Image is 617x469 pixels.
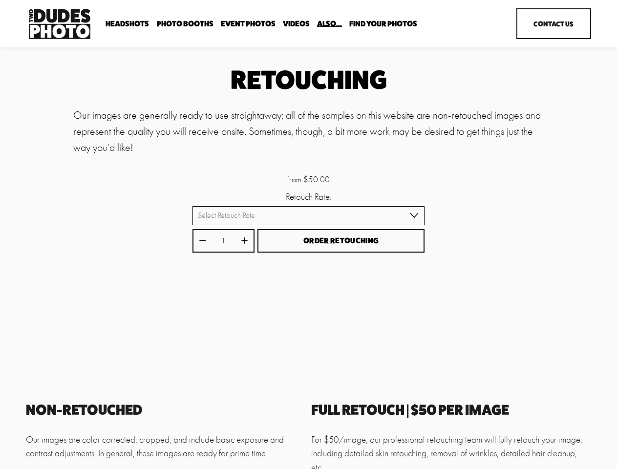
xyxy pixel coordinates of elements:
h3: NON-RETOUCHED [26,403,306,417]
h1: Retouching [73,68,543,92]
a: folder dropdown [157,19,213,28]
a: Videos [283,19,310,28]
a: folder dropdown [106,19,149,28]
button: Increase quantity by 1 [240,236,249,245]
select: Select Retouch Rate [192,206,425,225]
h3: FULL RETOUCH | $50 Per Image [311,403,591,417]
label: Retouch Rate: [192,192,425,202]
span: Also... [317,20,342,28]
span: Find Your Photos [349,20,417,28]
div: Quantity [192,229,255,253]
button: Order Retouching [257,229,425,253]
img: Two Dudes Photo | Headshots, Portraits &amp; Photo Booths [26,6,93,42]
button: Decrease quantity by 1 [198,236,207,245]
div: from $50.00 [192,173,425,186]
p: Our images are generally ready to use straightaway; all of the samples on this website are non-re... [73,107,543,156]
span: Order Retouching [303,236,379,245]
span: Photo Booths [157,20,213,28]
p: Our images are color corrected, cropped, and include basic exposure and contrast adjustments. In ... [26,433,306,461]
a: folder dropdown [349,19,417,28]
a: Contact Us [516,8,591,39]
span: Headshots [106,20,149,28]
a: Event Photos [221,19,276,28]
a: folder dropdown [317,19,342,28]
